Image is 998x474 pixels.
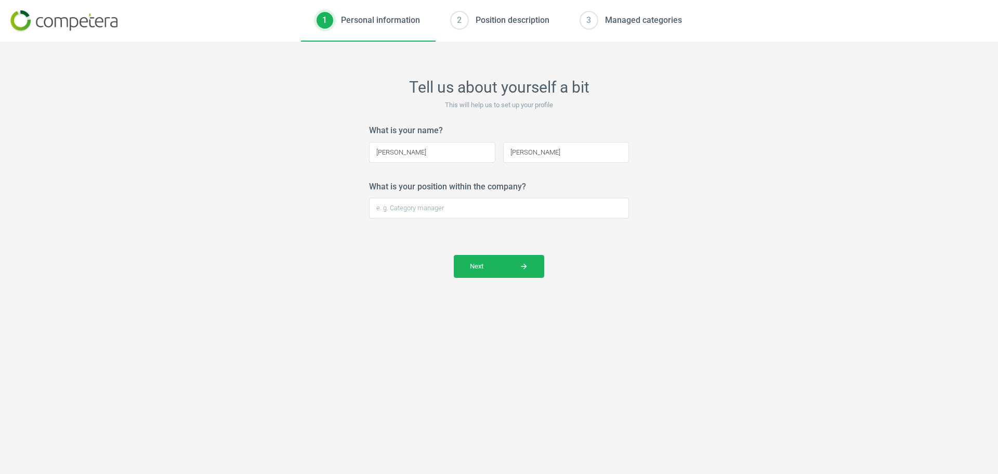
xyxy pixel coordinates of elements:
img: 7b73d85f1bbbb9d816539e11aedcf956.png [10,10,117,32]
label: What is your position within the company? [369,181,526,193]
p: This will help us to set up your profile [369,100,629,110]
i: arrow_forward [520,262,528,271]
label: What is your name? [369,125,443,136]
input: Enter your name [369,142,495,163]
input: e. g. Category manager [369,198,629,219]
span: Next [470,262,528,271]
div: Position description [476,15,549,26]
div: 2 [451,12,468,29]
div: 3 [581,12,597,29]
input: Enter your last name [503,142,629,163]
div: 1 [317,12,333,29]
div: Personal information [341,15,420,26]
div: Managed categories [605,15,682,26]
button: Nextarrow_forward [454,255,544,278]
h2: Tell us about yourself a bit [369,78,629,97]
